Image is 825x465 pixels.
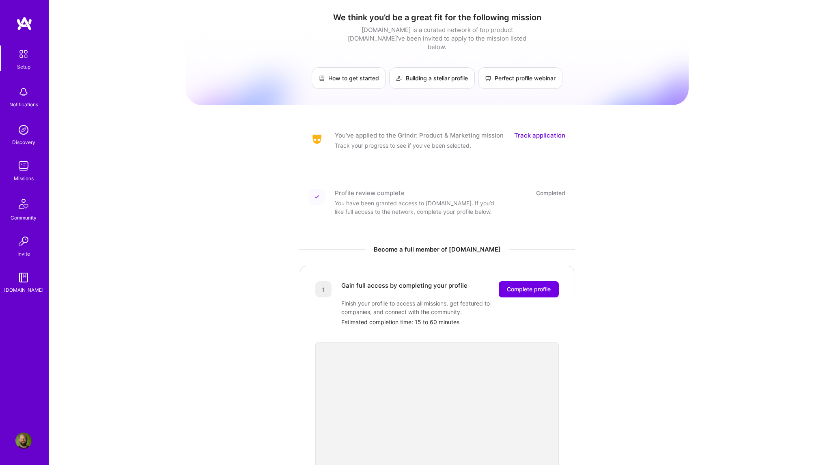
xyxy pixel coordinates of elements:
[335,189,405,197] div: Profile review complete
[507,285,551,293] span: Complete profile
[314,194,319,199] img: Completed
[17,250,30,258] div: Invite
[15,122,32,138] img: discovery
[396,75,403,82] img: Building a stellar profile
[11,213,37,222] div: Community
[14,194,33,213] img: Community
[341,299,504,316] div: Finish your profile to access all missions, get featured to companies, and connect with the commu...
[16,16,32,31] img: logo
[15,233,32,250] img: Invite
[335,141,497,150] div: Track your progress to see if you’ve been selected.
[312,67,386,89] a: How to get started
[315,281,332,297] div: 1
[13,433,34,449] a: User Avatar
[341,281,467,297] div: Gain full access by completing your profile
[12,138,35,146] div: Discovery
[15,158,32,174] img: teamwork
[536,189,565,197] div: Completed
[4,286,43,294] div: [DOMAIN_NAME]
[514,131,565,140] a: Track application
[185,13,689,22] h1: We think you’d be a great fit for the following mission
[389,67,475,89] a: Building a stellar profile
[14,174,34,183] div: Missions
[15,45,32,62] img: setup
[15,84,32,100] img: bell
[374,245,501,254] span: Become a full member of [DOMAIN_NAME]
[15,269,32,286] img: guide book
[9,100,38,109] div: Notifications
[335,131,504,140] div: You’ve applied to the Grindr: Product & Marketing mission
[335,199,497,216] div: You have been granted access to [DOMAIN_NAME]. If you’d like full access to the network, complete...
[485,75,491,82] img: Perfect profile webinar
[499,281,559,297] button: Complete profile
[346,26,528,51] div: [DOMAIN_NAME] is a curated network of top product [DOMAIN_NAME]’ve been invited to apply to the m...
[341,318,559,326] div: Estimated completion time: 15 to 60 minutes
[15,433,32,449] img: User Avatar
[17,62,30,71] div: Setup
[319,75,325,82] img: How to get started
[309,133,325,145] img: Company Logo
[478,67,562,89] a: Perfect profile webinar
